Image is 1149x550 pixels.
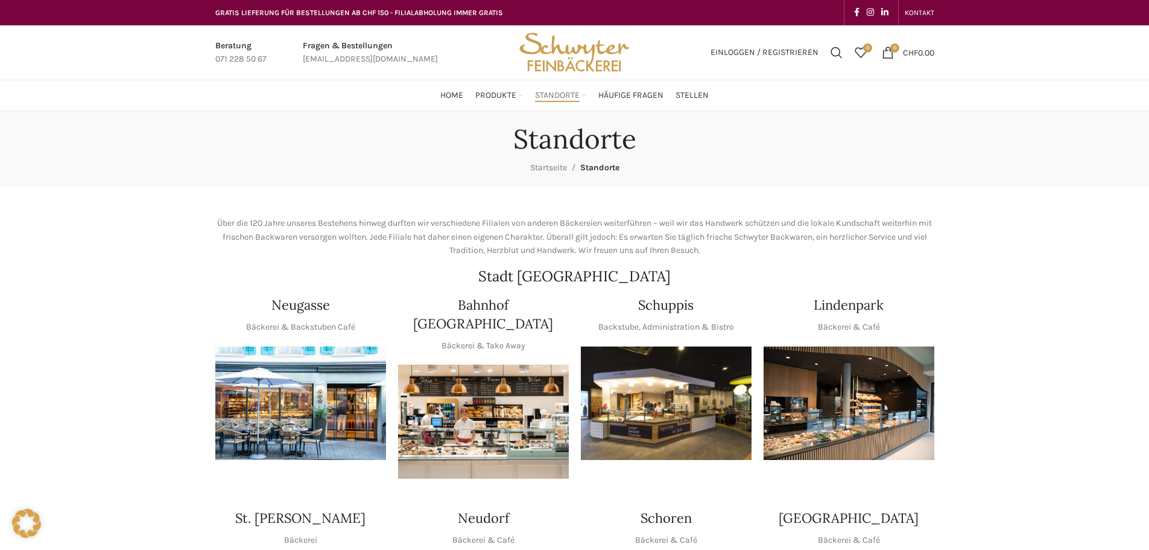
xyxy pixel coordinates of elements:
a: Suchen [825,40,849,65]
h4: St. [PERSON_NAME] [235,509,366,528]
a: Startseite [530,162,567,173]
span: Home [440,90,463,101]
span: 0 [863,43,872,53]
a: Standorte [535,83,586,107]
span: Produkte [475,90,516,101]
div: 1 / 1 [215,347,386,461]
h2: Stadt [GEOGRAPHIC_DATA] [215,269,934,284]
a: Facebook social link [850,4,863,21]
p: Bäckerei & Café [635,534,697,547]
a: Instagram social link [863,4,878,21]
h4: Bahnhof [GEOGRAPHIC_DATA] [398,296,569,333]
span: GRATIS LIEFERUNG FÜR BESTELLUNGEN AB CHF 150 - FILIALABHOLUNG IMMER GRATIS [215,8,503,17]
h1: Standorte [513,123,636,155]
h4: [GEOGRAPHIC_DATA] [779,509,919,528]
a: KONTAKT [905,1,934,25]
div: 1 / 1 [764,347,934,461]
a: Stellen [676,83,709,107]
span: CHF [903,47,918,57]
p: Bäckerei & Café [818,534,880,547]
span: Einloggen / Registrieren [711,48,818,57]
img: Neugasse [215,347,386,461]
a: Home [440,83,463,107]
div: Meine Wunschliste [849,40,873,65]
div: 1 / 1 [581,347,752,461]
img: 150130-Schwyter-013 [581,347,752,461]
div: 1 / 1 [398,365,569,479]
a: Einloggen / Registrieren [704,40,825,65]
h4: Schoren [641,509,692,528]
p: Bäckerei & Backstuben Café [246,321,355,334]
bdi: 0.00 [903,47,934,57]
p: Bäckerei [284,534,317,547]
img: 017-e1571925257345 [764,347,934,461]
a: 0 [849,40,873,65]
h4: Lindenpark [814,296,884,315]
h4: Neugasse [271,296,330,315]
h4: Neudorf [458,509,509,528]
div: Secondary navigation [899,1,940,25]
span: Stellen [676,90,709,101]
p: Bäckerei & Café [818,321,880,334]
a: 0 CHF0.00 [876,40,940,65]
span: Standorte [580,162,619,173]
span: Häufige Fragen [598,90,663,101]
p: Über die 120 Jahre unseres Bestehens hinweg durften wir verschiedene Filialen von anderen Bäckere... [215,217,934,257]
p: Backstube, Administration & Bistro [598,321,734,334]
a: Produkte [475,83,523,107]
a: Infobox link [303,39,438,66]
a: Site logo [515,46,633,57]
img: Bäckerei Schwyter [515,25,633,80]
span: Standorte [535,90,580,101]
span: 0 [890,43,899,53]
img: Bahnhof St. Gallen [398,365,569,479]
div: Main navigation [209,83,940,107]
a: Linkedin social link [878,4,892,21]
a: Häufige Fragen [598,83,663,107]
p: Bäckerei & Café [452,534,514,547]
span: KONTAKT [905,8,934,17]
a: Infobox link [215,39,267,66]
h4: Schuppis [638,296,694,315]
p: Bäckerei & Take Away [442,339,525,353]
